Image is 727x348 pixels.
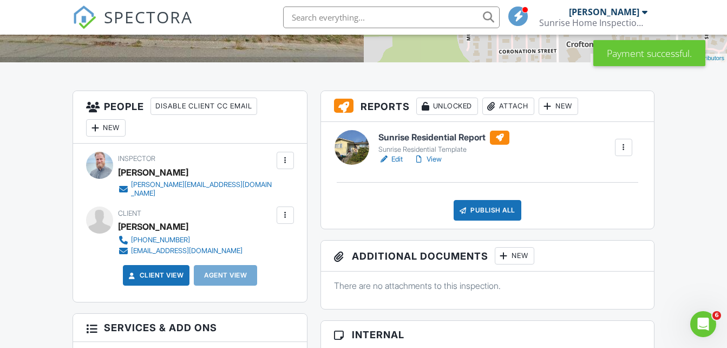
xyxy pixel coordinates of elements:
input: Search everything... [283,7,500,28]
div: [PERSON_NAME] [569,7,639,17]
h3: People [73,91,307,144]
a: SPECTORA [73,15,193,37]
div: [EMAIL_ADDRESS][DOMAIN_NAME] [131,247,243,255]
a: View [414,154,442,165]
a: Edit [378,154,403,165]
div: Sunrise Residential Template [378,145,509,154]
a: [EMAIL_ADDRESS][DOMAIN_NAME] [118,246,243,256]
span: 6 [712,311,721,320]
div: Unlocked [416,98,478,115]
div: New [86,119,126,137]
a: Sunrise Residential Report Sunrise Residential Template [378,131,509,154]
h3: Additional Documents [321,241,654,272]
p: There are no attachments to this inspection. [334,280,641,292]
div: [PERSON_NAME] [118,218,188,235]
span: Inspector [118,154,155,163]
a: [PHONE_NUMBER] [118,235,243,246]
div: Attach [482,98,534,115]
div: [PERSON_NAME] [118,164,188,181]
h3: Reports [321,91,654,122]
div: Publish All [454,200,521,221]
iframe: Intercom live chat [690,311,716,337]
div: Sunrise Home Inspections Ltd. [539,17,647,28]
div: [PHONE_NUMBER] [131,236,190,244]
span: Client [118,209,141,217]
h6: Sunrise Residential Report [378,131,509,145]
h3: Services & Add ons [73,314,307,342]
div: New [495,247,534,265]
div: [PERSON_NAME][EMAIL_ADDRESS][DOMAIN_NAME] [131,181,274,198]
div: Disable Client CC Email [150,98,257,115]
div: New [539,98,578,115]
span: SPECTORA [104,5,193,28]
img: The Best Home Inspection Software - Spectora [73,5,96,29]
div: Payment successful. [593,40,705,66]
div: | [591,54,727,63]
a: [PERSON_NAME][EMAIL_ADDRESS][DOMAIN_NAME] [118,181,274,198]
a: Client View [127,270,184,281]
